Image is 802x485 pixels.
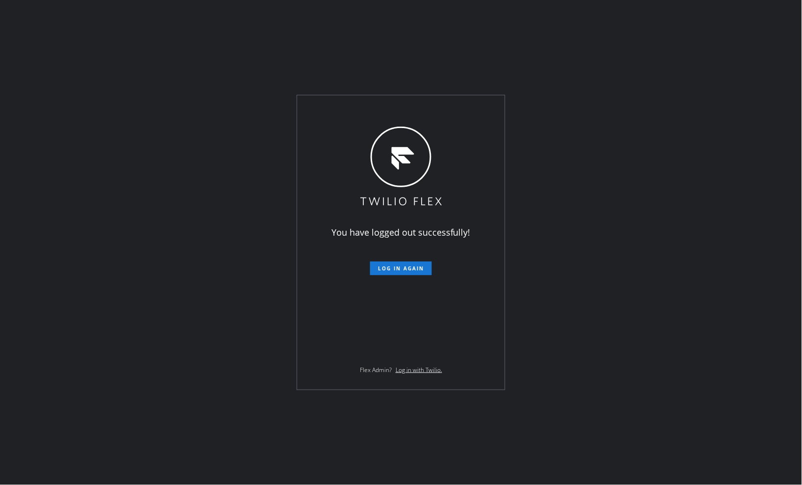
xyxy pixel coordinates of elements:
button: Log in again [370,262,432,275]
span: You have logged out successfully! [331,226,471,238]
span: Flex Admin? [360,366,392,374]
span: Log in again [378,265,424,272]
a: Log in with Twilio. [396,366,442,374]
